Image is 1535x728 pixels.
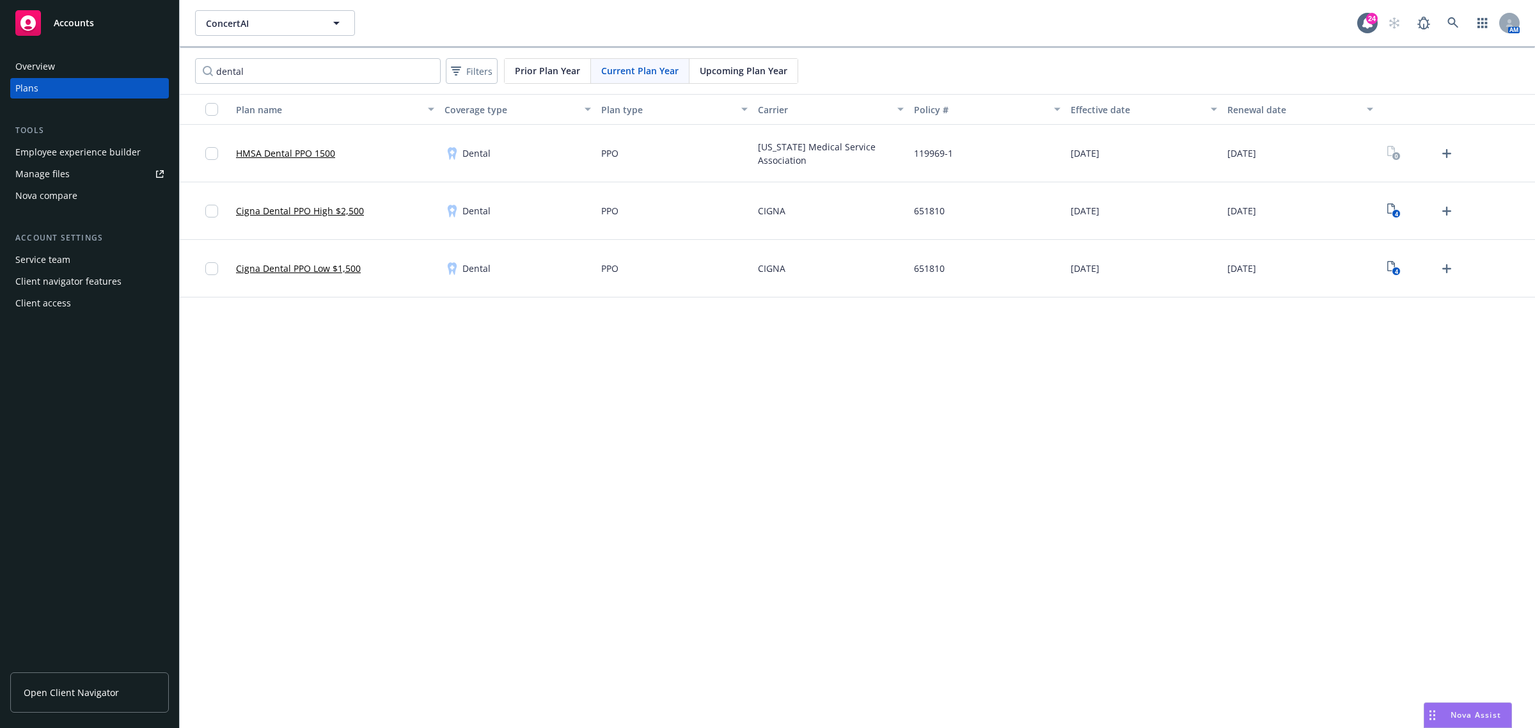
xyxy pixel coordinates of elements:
[15,271,122,292] div: Client navigator features
[15,142,141,162] div: Employee experience builder
[1437,201,1457,221] a: Upload Plan Documents
[700,64,787,77] span: Upcoming Plan Year
[601,146,618,160] span: PPO
[914,103,1046,116] div: Policy #
[205,103,218,116] input: Select all
[1394,210,1397,218] text: 4
[758,262,785,275] span: CIGNA
[1071,103,1203,116] div: Effective date
[914,262,945,275] span: 651810
[15,293,71,313] div: Client access
[205,205,218,218] input: Toggle Row Selected
[10,249,169,270] a: Service team
[1411,10,1437,36] a: Report a Bug
[1394,267,1397,276] text: 4
[1381,10,1407,36] a: Start snowing
[236,146,335,160] a: HMSA Dental PPO 1500
[15,78,38,99] div: Plans
[195,58,441,84] input: Search by name
[1383,201,1404,221] a: View Plan Documents
[54,18,94,28] span: Accounts
[24,686,119,699] span: Open Client Navigator
[10,78,169,99] a: Plans
[448,62,495,81] span: Filters
[1071,204,1099,218] span: [DATE]
[10,5,169,41] a: Accounts
[10,124,169,137] div: Tools
[1440,10,1466,36] a: Search
[236,204,364,218] a: Cigna Dental PPO High $2,500
[10,56,169,77] a: Overview
[758,140,904,167] span: [US_STATE] Medical Service Association
[909,94,1066,125] button: Policy #
[515,64,580,77] span: Prior Plan Year
[1470,10,1495,36] a: Switch app
[601,204,618,218] span: PPO
[1071,146,1099,160] span: [DATE]
[1366,13,1378,24] div: 24
[1437,143,1457,164] a: Upload Plan Documents
[601,103,734,116] div: Plan type
[1424,702,1512,728] button: Nova Assist
[1451,709,1501,720] span: Nova Assist
[10,164,169,184] a: Manage files
[205,147,218,160] input: Toggle Row Selected
[753,94,909,125] button: Carrier
[462,146,491,160] span: Dental
[601,64,679,77] span: Current Plan Year
[1227,262,1256,275] span: [DATE]
[195,10,355,36] button: ConcertAI
[1071,262,1099,275] span: [DATE]
[1424,703,1440,727] div: Drag to move
[15,249,70,270] div: Service team
[15,56,55,77] div: Overview
[231,94,439,125] button: Plan name
[206,17,317,30] span: ConcertAI
[1227,204,1256,218] span: [DATE]
[462,204,491,218] span: Dental
[914,204,945,218] span: 651810
[446,58,498,84] button: Filters
[205,262,218,275] input: Toggle Row Selected
[10,232,169,244] div: Account settings
[236,262,361,275] a: Cigna Dental PPO Low $1,500
[1383,258,1404,279] a: View Plan Documents
[445,103,577,116] div: Coverage type
[10,271,169,292] a: Client navigator features
[462,262,491,275] span: Dental
[1227,103,1360,116] div: Renewal date
[1383,143,1404,164] a: View Plan Documents
[466,65,492,78] span: Filters
[10,142,169,162] a: Employee experience builder
[439,94,596,125] button: Coverage type
[1222,94,1379,125] button: Renewal date
[15,186,77,206] div: Nova compare
[758,103,890,116] div: Carrier
[601,262,618,275] span: PPO
[596,94,753,125] button: Plan type
[1437,258,1457,279] a: Upload Plan Documents
[1066,94,1222,125] button: Effective date
[758,204,785,218] span: CIGNA
[1227,146,1256,160] span: [DATE]
[15,164,70,184] div: Manage files
[10,186,169,206] a: Nova compare
[236,103,420,116] div: Plan name
[10,293,169,313] a: Client access
[914,146,953,160] span: 119969-1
